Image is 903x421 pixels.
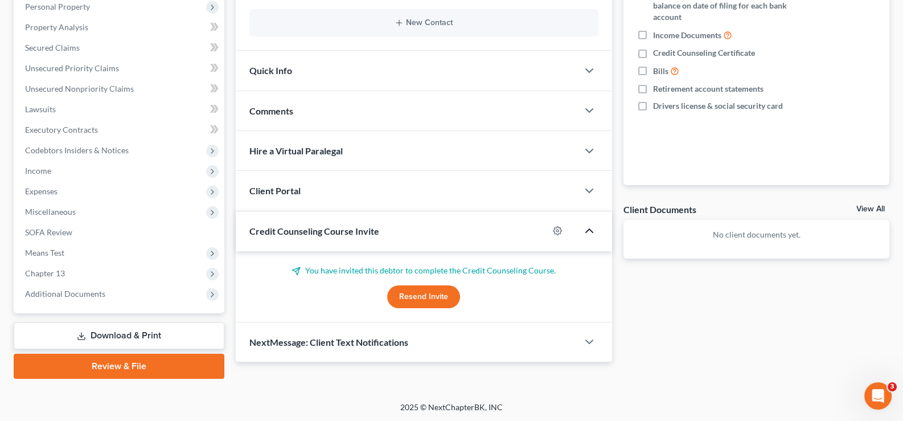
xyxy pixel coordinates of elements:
[16,17,224,38] a: Property Analysis
[16,222,224,243] a: SOFA Review
[387,285,460,308] button: Resend Invite
[623,203,696,215] div: Client Documents
[888,382,897,391] span: 3
[258,18,590,27] button: New Contact
[653,47,755,59] span: Credit Counseling Certificate
[25,43,80,52] span: Secured Claims
[16,58,224,79] a: Unsecured Priority Claims
[653,83,764,95] span: Retirement account statements
[249,105,293,116] span: Comments
[14,354,224,379] a: Review & File
[249,226,379,236] span: Credit Counseling Course Invite
[16,99,224,120] a: Lawsuits
[25,166,51,175] span: Income
[16,38,224,58] a: Secured Claims
[25,125,98,134] span: Executory Contracts
[249,145,343,156] span: Hire a Virtual Paralegal
[25,227,72,237] span: SOFA Review
[856,205,885,213] a: View All
[25,145,129,155] span: Codebtors Insiders & Notices
[25,248,64,257] span: Means Test
[653,100,783,112] span: Drivers license & social security card
[653,30,721,41] span: Income Documents
[25,22,88,32] span: Property Analysis
[25,207,76,216] span: Miscellaneous
[25,104,56,114] span: Lawsuits
[25,84,134,93] span: Unsecured Nonpriority Claims
[25,2,90,11] span: Personal Property
[249,65,292,76] span: Quick Info
[25,268,65,278] span: Chapter 13
[249,265,599,276] p: You have invited this debtor to complete the Credit Counseling Course.
[25,186,58,196] span: Expenses
[864,382,892,410] iframe: Intercom live chat
[249,337,408,348] span: NextMessage: Client Text Notifications
[249,185,301,196] span: Client Portal
[16,79,224,99] a: Unsecured Nonpriority Claims
[653,66,668,77] span: Bills
[16,120,224,140] a: Executory Contracts
[14,322,224,349] a: Download & Print
[25,63,119,73] span: Unsecured Priority Claims
[633,229,880,240] p: No client documents yet.
[25,289,105,299] span: Additional Documents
